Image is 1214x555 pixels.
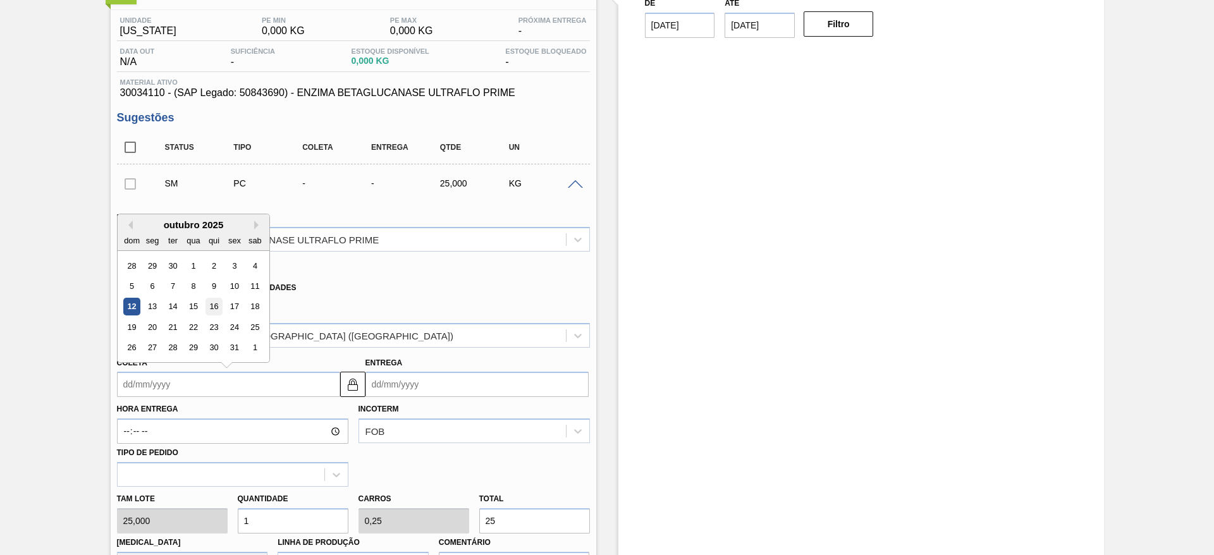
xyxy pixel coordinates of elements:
[205,298,222,315] div: Choose quinta-feira, 16 de outubro de 2025
[205,257,222,274] div: Choose quinta-feira, 2 de outubro de 2025
[117,358,147,367] label: Coleta
[725,13,795,38] input: dd/mm/yyyy
[162,178,238,188] div: Sugestão Manual
[123,257,140,274] div: Choose domingo, 28 de setembro de 2025
[228,47,278,68] div: -
[123,298,140,315] div: Choose domingo, 12 de outubro de 2025
[120,16,176,24] span: Unidade
[359,494,391,503] label: Carros
[226,277,243,295] div: Choose sexta-feira, 10 de outubro de 2025
[246,232,263,249] div: sab
[185,257,202,274] div: Choose quarta-feira, 1 de outubro de 2025
[185,298,202,315] div: Choose quarta-feira, 15 de outubro de 2025
[123,277,140,295] div: Choose domingo, 5 de outubro de 2025
[645,13,715,38] input: dd/mm/yyyy
[345,377,360,392] img: locked
[144,319,161,336] div: Choose segunda-feira, 20 de outubro de 2025
[144,339,161,357] div: Choose segunda-feira, 27 de outubro de 2025
[205,319,222,336] div: Choose quinta-feira, 23 de outubro de 2025
[144,232,161,249] div: seg
[120,87,587,99] span: 30034110 - (SAP Legado: 50843690) - ENZIMA BETAGLUCANASE ULTRAFLO PRIME
[246,319,263,336] div: Choose sábado, 25 de outubro de 2025
[226,257,243,274] div: Choose sexta-feira, 3 de outubro de 2025
[365,372,589,397] input: dd/mm/yyyy
[518,16,587,24] span: Próxima Entrega
[123,232,140,249] div: dom
[246,257,263,274] div: Choose sábado, 4 de outubro de 2025
[262,25,305,37] span: 0,000 KG
[164,298,181,315] div: Choose terça-feira, 14 de outubro de 2025
[205,339,222,357] div: Choose quinta-feira, 30 de outubro de 2025
[120,47,155,55] span: Data out
[238,494,288,503] label: Quantidade
[365,426,385,437] div: FOB
[368,178,445,188] div: -
[117,213,156,222] label: Material
[299,178,376,188] div: -
[278,538,360,547] label: Linha de Produção
[230,178,307,188] div: Pedido de Compra
[185,232,202,249] div: qua
[144,257,161,274] div: Choose segunda-feira, 29 de setembro de 2025
[164,277,181,295] div: Choose terça-feira, 7 de outubro de 2025
[162,143,238,152] div: Status
[506,178,582,188] div: KG
[479,494,504,503] label: Total
[117,47,158,68] div: N/A
[123,319,140,336] div: Choose domingo, 19 de outubro de 2025
[502,47,589,68] div: -
[205,232,222,249] div: qui
[299,143,376,152] div: Coleta
[117,400,348,418] label: Hora Entrega
[124,221,133,229] button: Previous Month
[144,277,161,295] div: Choose segunda-feira, 6 de outubro de 2025
[185,339,202,357] div: Choose quarta-feira, 29 de outubro de 2025
[117,448,178,457] label: Tipo de pedido
[246,277,263,295] div: Choose sábado, 11 de outubro de 2025
[254,221,263,229] button: Next Month
[506,143,582,152] div: UN
[164,339,181,357] div: Choose terça-feira, 28 de outubro de 2025
[365,358,403,367] label: Entrega
[390,25,433,37] span: 0,000 KG
[164,319,181,336] div: Choose terça-feira, 21 de outubro de 2025
[117,111,590,125] h3: Sugestões
[117,372,340,397] input: dd/mm/yyyy
[226,298,243,315] div: Choose sexta-feira, 17 de outubro de 2025
[230,143,307,152] div: Tipo
[124,330,454,341] div: A - 301832 - NOVOZYMES - [GEOGRAPHIC_DATA] ([GEOGRAPHIC_DATA])
[246,298,263,315] div: Choose sábado, 18 de outubro de 2025
[439,534,590,552] label: Comentário
[120,78,587,86] span: Material ativo
[262,16,305,24] span: PE MIN
[368,143,445,152] div: Entrega
[164,257,181,274] div: Choose terça-feira, 30 de setembro de 2025
[120,25,176,37] span: [US_STATE]
[390,16,433,24] span: PE MAX
[117,538,181,547] label: [MEDICAL_DATA]
[505,47,586,55] span: Estoque Bloqueado
[359,405,399,413] label: Incoterm
[246,339,263,357] div: Choose sábado, 1 de novembro de 2025
[121,255,265,358] div: month 2025-10
[352,47,429,55] span: Estoque Disponível
[185,319,202,336] div: Choose quarta-feira, 22 de outubro de 2025
[804,11,874,37] button: Filtro
[515,16,590,37] div: -
[164,232,181,249] div: ter
[118,219,269,230] div: outubro 2025
[352,56,429,66] span: 0,000 KG
[123,339,140,357] div: Choose domingo, 26 de outubro de 2025
[185,277,202,295] div: Choose quarta-feira, 8 de outubro de 2025
[144,298,161,315] div: Choose segunda-feira, 13 de outubro de 2025
[437,143,513,152] div: Qtde
[226,232,243,249] div: sex
[231,47,275,55] span: Suficiência
[340,372,365,397] button: locked
[226,339,243,357] div: Choose sexta-feira, 31 de outubro de 2025
[205,277,222,295] div: Choose quinta-feira, 9 de outubro de 2025
[437,178,513,188] div: 25,000
[117,490,228,508] label: Tam lote
[226,319,243,336] div: Choose sexta-feira, 24 de outubro de 2025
